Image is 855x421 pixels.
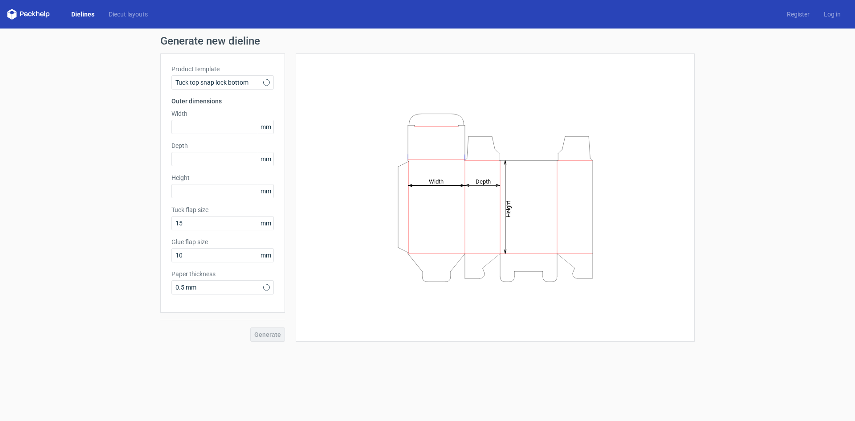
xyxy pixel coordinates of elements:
label: Height [171,173,274,182]
label: Product template [171,65,274,74]
label: Glue flap size [171,237,274,246]
label: Tuck flap size [171,205,274,214]
a: Dielines [64,10,102,19]
label: Width [171,109,274,118]
span: mm [258,249,273,262]
a: Diecut layouts [102,10,155,19]
label: Paper thickness [171,270,274,278]
h1: Generate new dieline [160,36,695,46]
span: mm [258,152,273,166]
h3: Outer dimensions [171,97,274,106]
a: Register [780,10,817,19]
label: Depth [171,141,274,150]
span: mm [258,184,273,198]
a: Log in [817,10,848,19]
tspan: Depth [476,178,491,184]
span: Tuck top snap lock bottom [175,78,263,87]
span: mm [258,120,273,134]
span: mm [258,217,273,230]
span: 0.5 mm [175,283,263,292]
tspan: Height [505,200,512,217]
tspan: Width [429,178,444,184]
